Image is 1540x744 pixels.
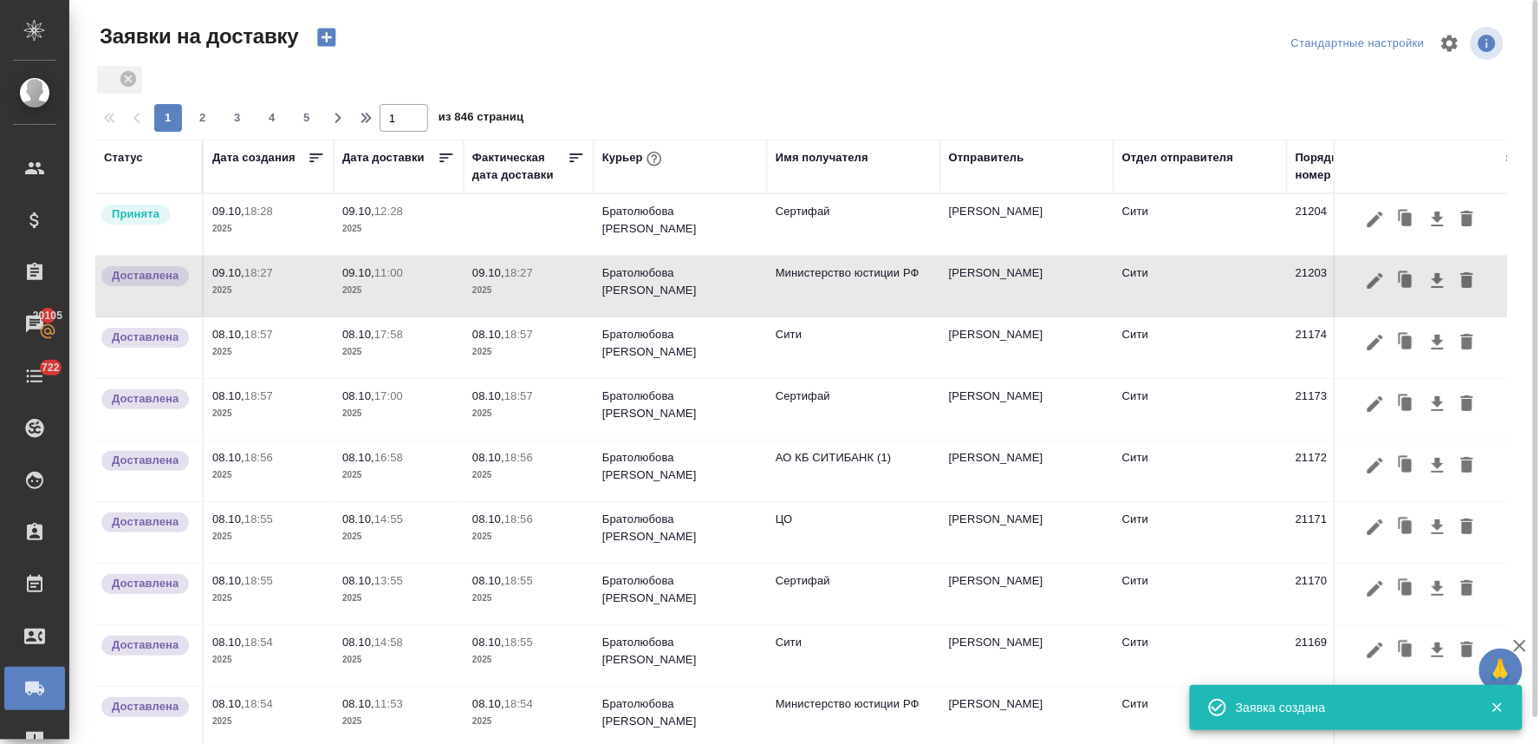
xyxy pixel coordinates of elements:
[940,564,1114,624] td: [PERSON_NAME]
[472,405,585,422] p: 2025
[224,109,251,127] span: 3
[95,23,299,50] span: Заявки на доставку
[439,107,523,132] span: из 846 страниц
[1390,388,1423,421] button: Клонировать
[1452,511,1482,544] button: Удалить
[940,256,1114,317] td: [PERSON_NAME]
[767,441,940,501] td: АО КБ СИТИБАНК (1)
[112,329,179,346] p: Доставлена
[212,651,325,669] p: 2025
[1452,572,1482,605] button: Удалить
[342,713,455,730] p: 2025
[189,104,217,132] button: 2
[212,467,325,484] p: 2025
[1423,572,1452,605] button: Скачать
[594,625,767,686] td: Братолюбова [PERSON_NAME]
[1361,388,1390,421] button: Редактировать
[1390,326,1423,359] button: Клонировать
[1361,449,1390,482] button: Редактировать
[244,205,273,218] p: 18:28
[1429,23,1471,64] span: Настроить таблицу
[472,512,504,525] p: 08.10,
[212,220,325,238] p: 2025
[112,513,179,531] p: Доставлена
[374,697,403,710] p: 11:53
[1423,634,1452,667] button: Скачать
[1390,634,1423,667] button: Клонировать
[244,266,273,279] p: 18:27
[4,303,65,346] a: 20105
[1452,634,1482,667] button: Удалить
[342,266,374,279] p: 09.10,
[1287,379,1374,440] td: 21173
[1452,388,1482,421] button: Удалить
[112,698,179,715] p: Доставлена
[112,636,179,654] p: Доставлена
[472,651,585,669] p: 2025
[23,307,73,324] span: 20105
[1287,502,1374,563] td: 21171
[342,590,455,607] p: 2025
[1114,379,1287,440] td: Сити
[767,379,940,440] td: Сертифай
[594,441,767,501] td: Братолюбова [PERSON_NAME]
[112,390,179,408] p: Доставлена
[374,574,403,587] p: 13:55
[212,451,244,464] p: 08.10,
[1114,502,1287,563] td: Сити
[342,205,374,218] p: 09.10,
[1423,326,1452,359] button: Скачать
[100,634,193,657] div: Документы доставлены, фактическая дата доставки проставиться автоматически
[602,147,666,170] div: Курьер
[212,512,244,525] p: 08.10,
[472,467,585,484] p: 2025
[1287,441,1374,501] td: 21172
[1361,203,1390,236] button: Редактировать
[472,713,585,730] p: 2025
[776,149,868,166] div: Имя получателя
[472,590,585,607] p: 2025
[1423,511,1452,544] button: Скачать
[374,451,403,464] p: 16:58
[1423,203,1452,236] button: Скачать
[1287,256,1374,317] td: 21203
[472,328,504,341] p: 08.10,
[1361,511,1390,544] button: Редактировать
[1114,564,1287,624] td: Сити
[374,205,403,218] p: 12:28
[1122,149,1233,166] div: Отдел отправителя
[100,695,193,719] div: Документы доставлены, фактическая дата доставки проставиться автоматически
[472,451,504,464] p: 08.10,
[212,697,244,710] p: 08.10,
[1361,264,1390,297] button: Редактировать
[594,564,767,624] td: Братолюбова [PERSON_NAME]
[224,104,251,132] button: 3
[1114,256,1287,317] td: Сити
[940,502,1114,563] td: [PERSON_NAME]
[1287,317,1374,378] td: 21174
[212,389,244,402] p: 08.10,
[4,355,65,398] a: 722
[767,317,940,378] td: Сити
[472,528,585,545] p: 2025
[374,266,403,279] p: 11:00
[100,449,193,473] div: Документы доставлены, фактическая дата доставки проставиться автоматически
[31,359,70,376] span: 722
[1452,449,1482,482] button: Удалить
[1114,317,1287,378] td: Сити
[1390,203,1423,236] button: Клонировать
[112,206,159,223] p: Принята
[112,575,179,592] p: Доставлена
[1452,264,1482,297] button: Удалить
[212,713,325,730] p: 2025
[293,109,321,127] span: 5
[940,317,1114,378] td: [PERSON_NAME]
[342,328,374,341] p: 08.10,
[244,697,273,710] p: 18:54
[767,194,940,255] td: Сертифай
[767,502,940,563] td: ЦО
[1287,564,1374,624] td: 21170
[472,389,504,402] p: 08.10,
[594,502,767,563] td: Братолюбова [PERSON_NAME]
[1471,27,1507,60] span: Посмотреть информацию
